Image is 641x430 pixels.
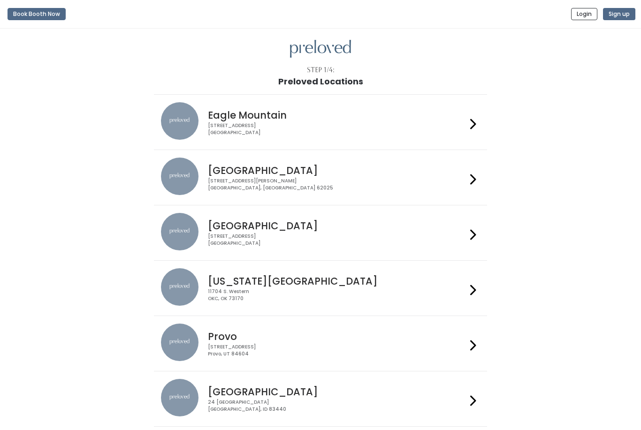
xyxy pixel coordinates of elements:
h1: Preloved Locations [278,77,363,86]
a: preloved location Eagle Mountain [STREET_ADDRESS][GEOGRAPHIC_DATA] [161,102,480,142]
img: preloved logo [290,40,351,58]
img: preloved location [161,324,198,361]
div: [STREET_ADDRESS] [GEOGRAPHIC_DATA] [208,122,466,136]
h4: [GEOGRAPHIC_DATA] [208,386,466,397]
div: 24 [GEOGRAPHIC_DATA] [GEOGRAPHIC_DATA], ID 83440 [208,399,466,413]
img: preloved location [161,102,198,140]
button: Book Booth Now [8,8,66,20]
a: preloved location [GEOGRAPHIC_DATA] [STREET_ADDRESS][PERSON_NAME][GEOGRAPHIC_DATA], [GEOGRAPHIC_D... [161,158,480,197]
a: preloved location Provo [STREET_ADDRESS]Provo, UT 84604 [161,324,480,363]
div: 11704 S. Western OKC, OK 73170 [208,288,466,302]
div: Step 1/4: [307,65,335,75]
h4: [US_STATE][GEOGRAPHIC_DATA] [208,276,466,287]
a: preloved location [US_STATE][GEOGRAPHIC_DATA] 11704 S. WesternOKC, OK 73170 [161,268,480,308]
h4: [GEOGRAPHIC_DATA] [208,220,466,231]
h4: Provo [208,331,466,342]
button: Sign up [603,8,635,20]
img: preloved location [161,268,198,306]
h4: [GEOGRAPHIC_DATA] [208,165,466,176]
div: [STREET_ADDRESS][PERSON_NAME] [GEOGRAPHIC_DATA], [GEOGRAPHIC_DATA] 62025 [208,178,466,191]
img: preloved location [161,213,198,250]
div: [STREET_ADDRESS] Provo, UT 84604 [208,344,466,357]
img: preloved location [161,379,198,416]
button: Login [571,8,597,20]
a: preloved location [GEOGRAPHIC_DATA] 24 [GEOGRAPHIC_DATA][GEOGRAPHIC_DATA], ID 83440 [161,379,480,419]
h4: Eagle Mountain [208,110,466,121]
a: preloved location [GEOGRAPHIC_DATA] [STREET_ADDRESS][GEOGRAPHIC_DATA] [161,213,480,253]
a: Book Booth Now [8,4,66,24]
img: preloved location [161,158,198,195]
div: [STREET_ADDRESS] [GEOGRAPHIC_DATA] [208,233,466,247]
